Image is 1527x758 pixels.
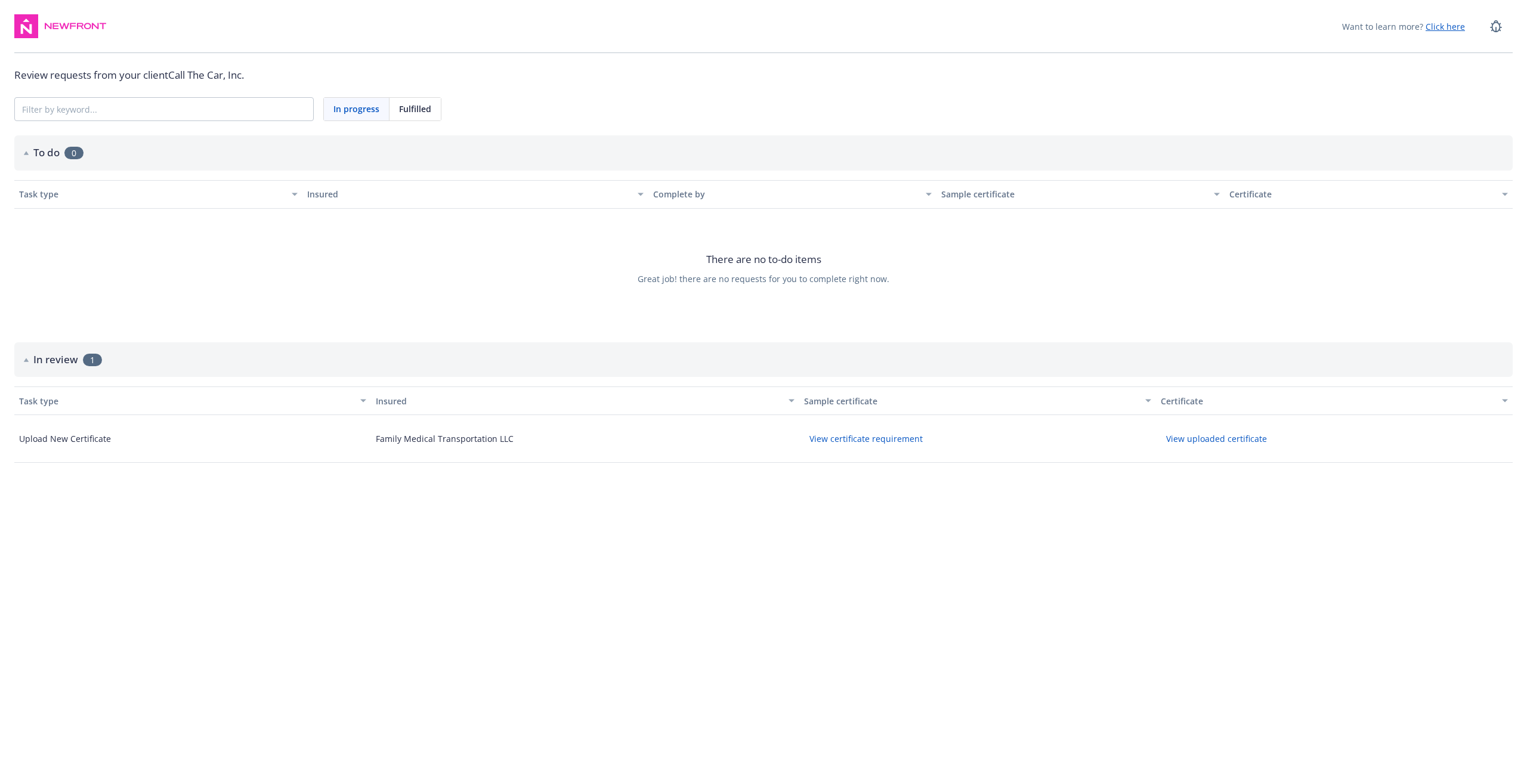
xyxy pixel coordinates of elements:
[15,98,313,120] input: Filter by keyword...
[376,395,781,407] div: Insured
[14,180,302,209] button: Task type
[638,273,889,285] span: Great job! there are no requests for you to complete right now.
[936,180,1225,209] button: Sample certificate
[19,395,353,407] div: Task type
[83,354,102,366] span: 1
[648,180,936,209] button: Complete by
[14,386,371,415] button: Task type
[1161,429,1272,448] button: View uploaded certificate
[19,188,285,200] div: Task type
[14,67,1513,83] div: Review requests from your client Call The Car, Inc.
[33,145,60,160] h2: To do
[333,103,379,115] span: In progress
[653,188,919,200] div: Complete by
[399,103,431,115] span: Fulfilled
[799,386,1156,415] button: Sample certificate
[371,386,799,415] button: Insured
[804,395,1138,407] div: Sample certificate
[376,432,514,445] div: Family Medical Transportation LLC
[1161,395,1495,407] div: Certificate
[706,252,821,267] span: There are no to-do items
[1484,14,1508,38] a: Report a Bug
[1156,386,1513,415] button: Certificate
[302,180,648,209] button: Insured
[43,20,108,32] img: Newfront Logo
[64,147,84,159] span: 0
[804,429,928,448] button: View certificate requirement
[1426,21,1465,32] a: Click here
[941,188,1207,200] div: Sample certificate
[1342,20,1465,33] span: Want to learn more?
[19,432,111,445] div: Upload New Certificate
[1229,188,1495,200] div: Certificate
[307,188,630,200] div: Insured
[1225,180,1513,209] button: Certificate
[14,14,38,38] img: navigator-logo.svg
[33,352,78,367] h2: In review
